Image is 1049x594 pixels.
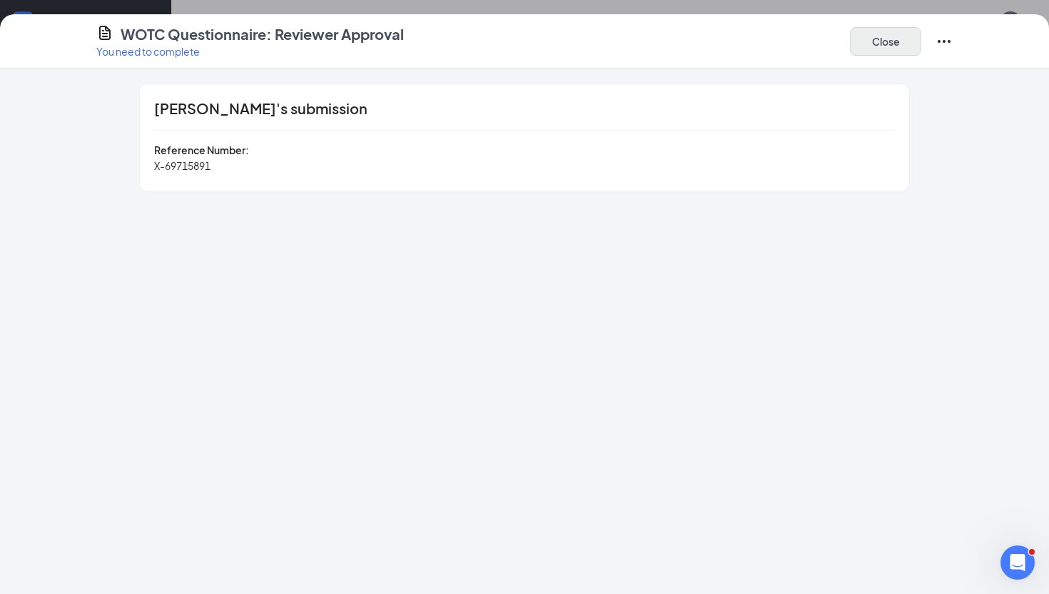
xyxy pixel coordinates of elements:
[936,33,953,50] svg: Ellipses
[96,44,404,59] p: You need to complete
[121,24,404,44] h4: WOTC Questionnaire: Reviewer Approval
[154,101,368,116] span: [PERSON_NAME]'s submission
[154,159,211,172] span: X-69715891
[154,144,249,156] span: Reference Number:
[96,24,113,41] svg: CustomFormIcon
[850,27,921,56] button: Close
[1000,545,1035,580] iframe: Intercom live chat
